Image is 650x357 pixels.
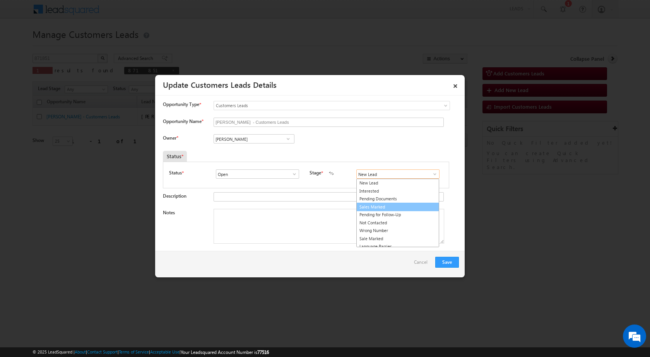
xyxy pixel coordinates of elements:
[87,349,118,354] a: Contact Support
[181,349,269,355] span: Your Leadsquared Account Number is
[287,170,297,178] a: Show All Items
[356,169,440,179] input: Type to Search
[163,135,178,141] label: Owner
[163,79,277,90] a: Update Customers Leads Details
[75,349,86,354] a: About
[310,169,321,176] label: Stage
[163,210,175,215] label: Notes
[357,243,439,251] a: Language Barrier
[163,101,199,108] span: Opportunity Type
[214,134,294,143] input: Type to Search
[414,257,431,272] a: Cancel
[257,349,269,355] span: 77516
[357,187,439,195] a: Interested
[357,195,439,203] a: Pending Documents
[357,235,439,243] a: Sale Marked
[163,193,186,199] label: Description
[13,41,32,51] img: d_60004797649_company_0_60004797649
[357,227,439,235] a: Wrong Number
[40,41,130,51] div: Chat with us now
[428,170,438,178] a: Show All Items
[357,219,439,227] a: Not Contacted
[105,238,140,249] em: Start Chat
[449,78,462,91] a: ×
[169,169,182,176] label: Status
[357,179,439,187] a: New Lead
[10,72,141,232] textarea: Type your message and hit 'Enter'
[283,135,293,143] a: Show All Items
[150,349,180,354] a: Acceptable Use
[163,151,187,162] div: Status
[435,257,459,268] button: Save
[32,348,269,356] span: © 2025 LeadSquared | | | | |
[163,118,203,124] label: Opportunity Name
[356,203,439,212] a: Sales Marked
[357,211,439,219] a: Pending for Follow-Up
[214,102,418,109] span: Customers Leads
[119,349,149,354] a: Terms of Service
[216,169,299,179] input: Type to Search
[214,101,450,110] a: Customers Leads
[127,4,145,22] div: Minimize live chat window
